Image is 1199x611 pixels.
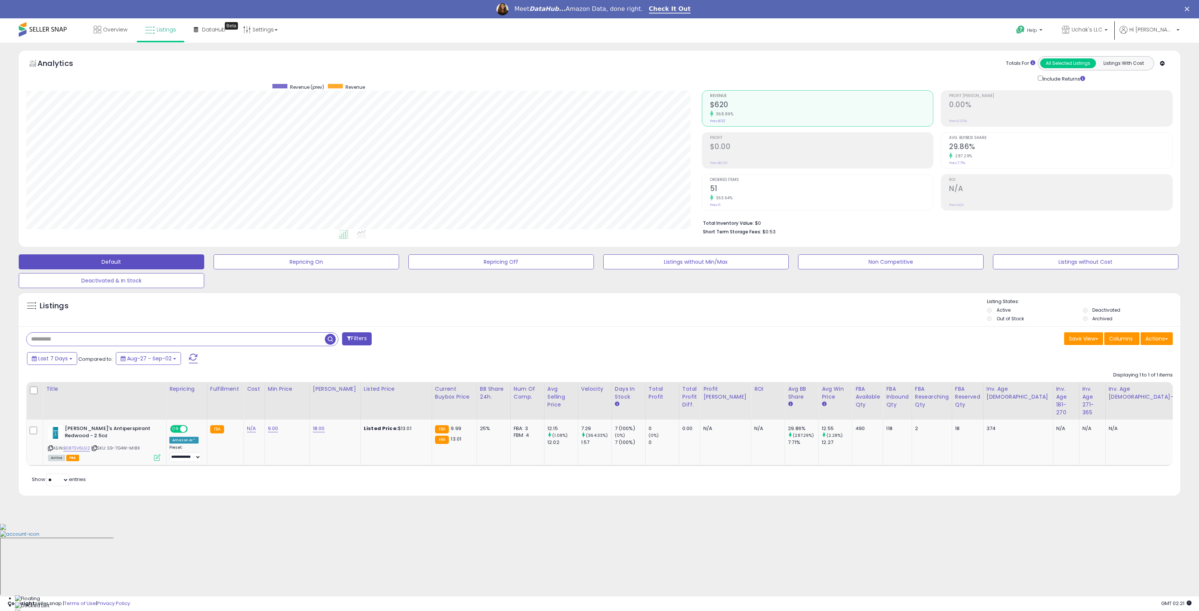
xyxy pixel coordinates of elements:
[710,142,933,152] h2: $0.00
[603,254,789,269] button: Listings without Min/Max
[48,425,160,460] div: ASIN:
[65,425,156,441] b: [PERSON_NAME]'s Antiperspirant Redwood - 2.5oz
[754,425,779,432] div: N/A
[247,425,256,432] a: N/A
[547,439,578,446] div: 12.02
[63,445,90,451] a: B08TSV6LG2
[529,5,566,12] i: DataHub...
[1109,425,1181,432] div: N/A
[15,595,40,602] img: Floating
[364,425,398,432] b: Listed Price:
[788,401,792,408] small: Avg BB Share.
[127,355,172,362] span: Aug-27 - Sep-02
[480,385,507,401] div: BB Share 24h.
[581,439,611,446] div: 1.57
[949,100,1172,111] h2: 0.00%
[313,385,357,393] div: [PERSON_NAME]
[1056,385,1076,417] div: Inv. Age 181-270
[649,5,691,13] a: Check It Out
[993,254,1178,269] button: Listings without Cost
[788,439,818,446] div: 7.71%
[915,385,949,409] div: FBA Researching Qty
[435,436,449,444] small: FBA
[710,136,933,140] span: Profit
[268,385,306,393] div: Min Price
[78,356,113,363] span: Compared to:
[955,425,978,432] div: 18
[496,3,508,15] img: Profile image for Georgie
[710,184,933,194] h2: 51
[710,94,933,98] span: Revenue
[949,203,964,207] small: Prev: N/A
[169,445,201,462] div: Preset:
[798,254,984,269] button: Non Competitive
[514,432,538,439] div: FBM: 4
[710,119,725,123] small: Prev: $132
[615,439,645,446] div: 7 (100%)
[27,352,77,365] button: Last 7 Days
[1120,26,1180,43] a: Hi [PERSON_NAME]
[949,161,965,165] small: Prev: 7.71%
[793,432,814,438] small: (287.29%)
[46,385,163,393] div: Title
[1016,25,1025,34] i: Get Help
[682,425,694,432] div: 0.00
[514,385,541,401] div: Num of Comp.
[210,385,241,393] div: Fulfillment
[247,385,262,393] div: Cost
[364,385,429,393] div: Listed Price
[754,385,782,393] div: ROI
[762,228,776,235] span: $0.53
[342,332,371,345] button: Filters
[713,195,733,201] small: 363.64%
[66,455,79,461] span: FBA
[103,26,127,33] span: Overview
[38,355,68,362] span: Last 7 Days
[88,18,133,41] a: Overview
[290,84,324,90] span: Revenue (prev)
[1064,332,1103,345] button: Save View
[827,432,843,438] small: (2.28%)
[615,385,642,401] div: Days In Stock
[225,22,238,30] div: Tooltip anchor
[949,142,1172,152] h2: 29.86%
[157,26,176,33] span: Listings
[649,432,659,438] small: (0%)
[187,426,199,432] span: OFF
[171,426,180,432] span: ON
[1006,60,1035,67] div: Totals For
[710,161,728,165] small: Prev: $0.00
[435,425,449,433] small: FBA
[615,401,619,408] small: Days In Stock.
[649,425,679,432] div: 0
[703,425,745,432] div: N/A
[48,425,63,440] img: 31uzBHCe5IL._SL40_.jpg
[451,435,461,442] span: 13.01
[1092,315,1112,322] label: Archived
[788,385,815,401] div: Avg BB Share
[313,425,325,432] a: 18.00
[703,229,761,235] b: Short Term Storage Fees:
[19,254,204,269] button: Default
[1129,26,1174,33] span: Hi [PERSON_NAME]
[615,425,645,432] div: 7 (100%)
[649,439,679,446] div: 0
[238,18,283,41] a: Settings
[949,184,1172,194] h2: N/A
[116,352,181,365] button: Aug-27 - Sep-02
[1109,335,1133,342] span: Columns
[949,119,967,123] small: Prev: 0.00%
[710,178,933,182] span: Ordered Items
[1109,385,1184,401] div: Inv. Age [DEMOGRAPHIC_DATA]-180
[949,136,1172,140] span: Avg. Buybox Share
[1141,332,1173,345] button: Actions
[139,18,182,41] a: Listings
[822,385,849,401] div: Avg Win Price
[822,401,826,408] small: Avg Win Price.
[547,425,578,432] div: 12.15
[547,385,575,409] div: Avg Selling Price
[15,602,49,610] img: Docked Left
[955,385,980,409] div: FBA Reserved Qty
[915,425,946,432] div: 2
[364,425,426,432] div: $13.01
